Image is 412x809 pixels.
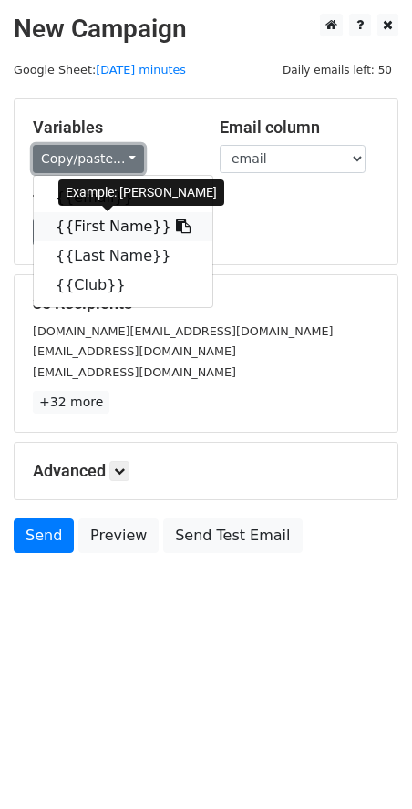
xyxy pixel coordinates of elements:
span: Daily emails left: 50 [276,60,398,80]
h5: Email column [220,118,379,138]
small: [DOMAIN_NAME][EMAIL_ADDRESS][DOMAIN_NAME] [33,324,333,338]
a: {{Last Name}} [34,241,212,271]
div: Example: [PERSON_NAME] [58,179,224,206]
a: Preview [78,518,159,553]
small: Google Sheet: [14,63,186,77]
a: Copy/paste... [33,145,144,173]
iframe: Chat Widget [321,722,412,809]
h5: Variables [33,118,192,138]
a: Daily emails left: 50 [276,63,398,77]
h5: Advanced [33,461,379,481]
a: Send Test Email [163,518,302,553]
h2: New Campaign [14,14,398,45]
small: [EMAIL_ADDRESS][DOMAIN_NAME] [33,365,236,379]
small: [EMAIL_ADDRESS][DOMAIN_NAME] [33,344,236,358]
a: +32 more [33,391,109,414]
a: {{First Name}} [34,212,212,241]
a: [DATE] minutes [96,63,186,77]
a: {{Club}} [34,271,212,300]
a: {{email}} [34,183,212,212]
a: Send [14,518,74,553]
